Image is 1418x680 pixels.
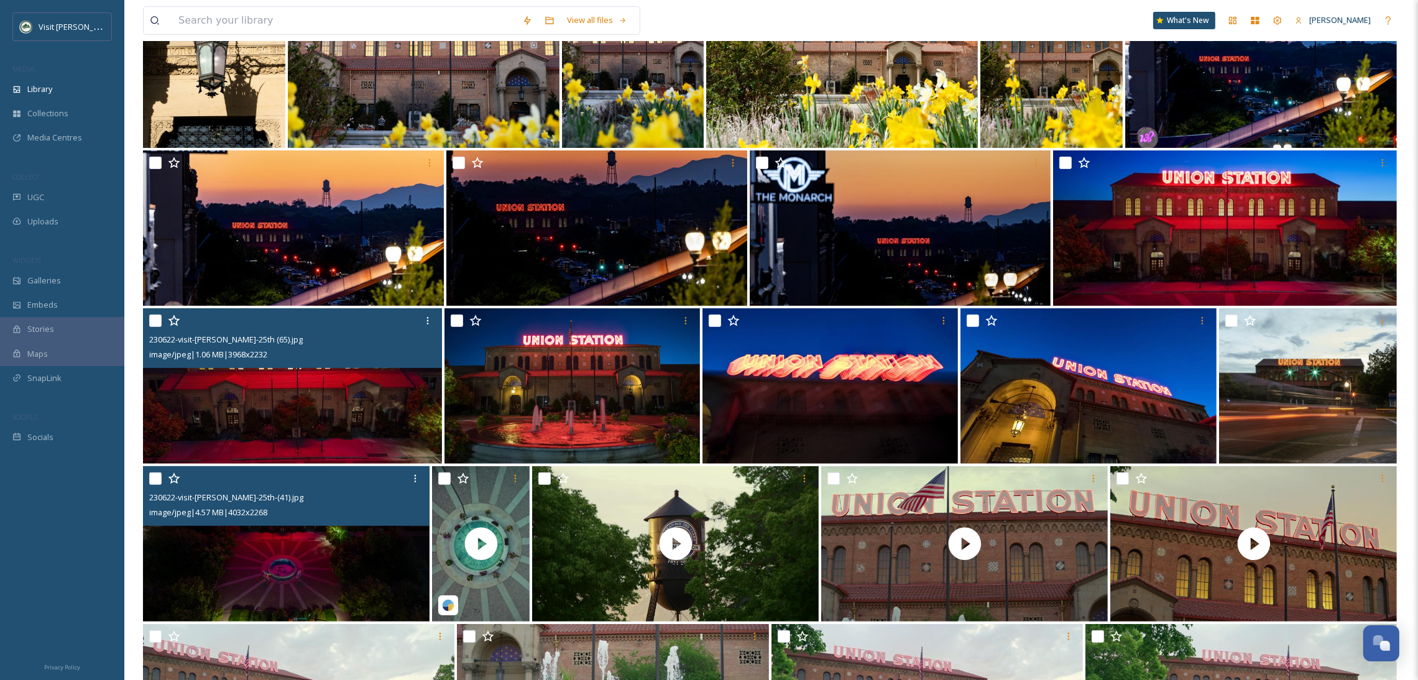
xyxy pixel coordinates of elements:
[444,308,700,464] img: Ogden Union Station Bryan Butterfield 2017 (7).jpg
[172,7,516,34] input: Search your library
[1053,150,1397,306] img: 230622-visit-ogden-25th (66).jpg
[821,466,1108,622] img: thumbnail
[27,132,82,144] span: Media Centres
[442,599,454,612] img: snapsea-logo.png
[149,507,267,518] span: image/jpeg | 4.57 MB | 4032 x 2268
[12,412,37,421] span: SOCIALS
[532,466,819,622] img: thumbnail
[27,431,53,443] span: Socials
[12,64,34,73] span: MEDIA
[39,21,117,32] span: Visit [PERSON_NAME]
[12,255,41,265] span: WIDGETS
[27,83,52,95] span: Library
[1153,12,1215,29] a: What's New
[1289,8,1377,32] a: [PERSON_NAME]
[1309,14,1371,25] span: [PERSON_NAME]
[561,8,633,32] a: View all files
[143,308,442,464] img: 230622-visit-ogden-25th (65).jpg
[27,275,61,287] span: Galleries
[960,308,1216,464] img: Ogden Union Station Bryan Butterfield 2017 (5).jpg
[149,334,303,345] span: 230622-visit-[PERSON_NAME]-25th (65).jpg
[149,492,303,503] span: 230622-visit-[PERSON_NAME]-25th-(41).jpg
[143,466,430,622] img: 230622-visit-ogden-25th-(41).jpg
[1110,466,1397,622] img: thumbnail
[27,299,58,311] span: Embeds
[143,150,444,306] img: 240909-first-art-stroll-imageandfilm-134.jpg
[27,323,54,335] span: Stories
[27,108,68,119] span: Collections
[27,348,48,360] span: Maps
[27,191,44,203] span: UGC
[20,21,32,33] img: Unknown.png
[702,308,958,464] img: Ogden Union Station Bryan Butterfield 2017 (6).jpg
[432,466,530,622] img: thumbnail
[1363,625,1399,661] button: Open Chat
[12,172,39,181] span: COLLECT
[149,349,267,360] span: image/jpeg | 1.06 MB | 3968 x 2232
[750,150,1051,306] img: 240909-first-art-stroll-imageandfilm-121.jpg
[27,216,58,227] span: Uploads
[44,659,80,674] a: Privacy Policy
[44,663,80,671] span: Privacy Policy
[1219,308,1397,464] img: union-station-night-1.jpg
[27,372,62,384] span: SnapLink
[446,150,747,306] img: 240909-first-art-stroll-imageandfilm-131.jpg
